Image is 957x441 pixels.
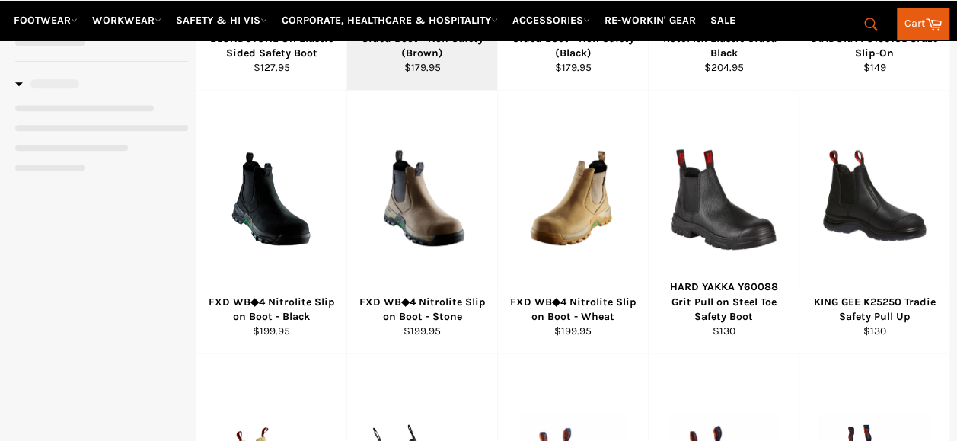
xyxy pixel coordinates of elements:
[704,7,742,34] a: SALE
[809,295,940,324] div: KING GEE K25250 Tradie Safety Pull Up
[659,324,790,338] div: $130
[206,60,337,75] div: $127.95
[598,7,702,34] a: RE-WORKIN' GEAR
[196,91,346,354] a: Workin Gear WB4 FXD WB◆4 Nitrolite Slip on Boot - Black $199.95
[497,91,648,354] a: FXD WB◆4 Nitrolite Slip on Boot - Wheat - Workin' Gear FXD WB◆4 Nitrolite Slip on Boot - Wheat $1...
[818,133,930,266] img: KING GEE K25250 Tradie Safety Pull Up
[799,91,949,354] a: KING GEE K25250 Tradie Safety Pull Up KING GEE K25250 Tradie Safety Pull Up $130
[809,60,940,75] div: $149
[215,143,327,255] img: Workin Gear WB4
[206,31,337,61] div: BLUNDSTONE 311 Elastic Sided Safety Boot
[357,324,488,338] div: $199.95
[8,7,84,34] a: FOOTWEAR
[508,324,639,338] div: $199.95
[206,295,337,324] div: FXD WB◆4 Nitrolite Slip on Boot - Black
[809,324,940,338] div: $130
[668,145,780,253] img: HARD YAKKA Y60088 Grit Pull on Steel Toe Safety Boot - Workin' Gear
[517,143,629,255] img: FXD WB◆4 Nitrolite Slip on Boot - Wheat - Workin' Gear
[809,31,940,61] div: DIADORA FU1501SL Craze Slip-On
[897,8,949,40] a: Cart
[276,7,504,34] a: CORPORATE, HEALTHCARE & HOSPITALITY
[659,280,790,324] div: HARD YAKKA Y60088 Grit Pull on Steel Toe Safety Boot
[346,91,497,354] a: FXD WB◆4 Nitrolite Slip on Boot - Stone - Workin' Gear FXD WB◆4 Nitrolite Slip on Boot - Stone $1...
[86,7,167,34] a: WORKWEAR
[357,295,488,324] div: FXD WB◆4 Nitrolite Slip on Boot - Stone
[366,145,478,254] img: FXD WB◆4 Nitrolite Slip on Boot - Stone - Workin' Gear
[506,7,596,34] a: ACCESSORIES
[170,7,273,34] a: SAFETY & HI VIS
[648,91,799,354] a: HARD YAKKA Y60088 Grit Pull on Steel Toe Safety Boot - Workin' Gear HARD YAKKA Y60088 Grit Pull o...
[508,60,639,75] div: $179.95
[508,295,639,324] div: FXD WB◆4 Nitrolite Slip on Boot - Wheat
[659,60,790,75] div: $204.95
[206,324,337,338] div: $199.95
